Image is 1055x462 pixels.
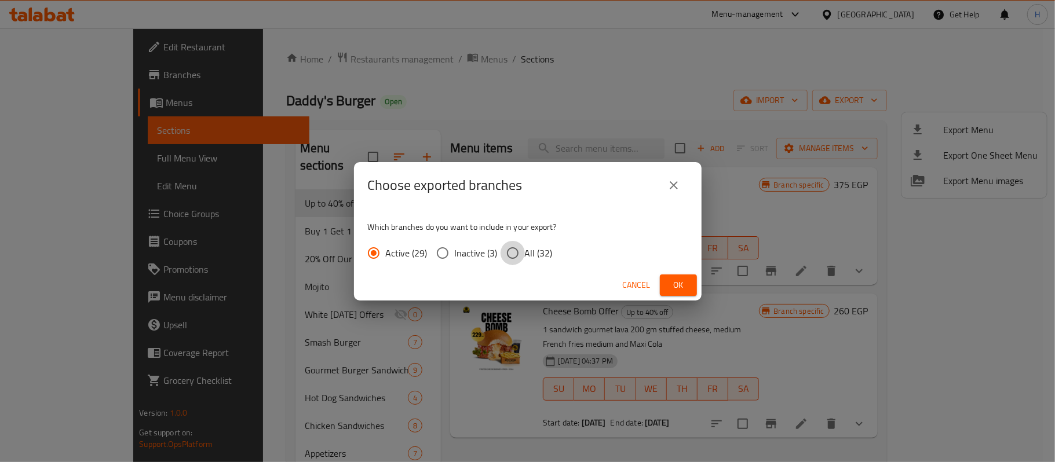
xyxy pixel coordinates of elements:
h2: Choose exported branches [368,176,523,195]
button: Ok [660,274,697,296]
span: Ok [669,278,688,292]
span: Active (29) [386,246,428,260]
span: All (32) [525,246,553,260]
p: Which branches do you want to include in your export? [368,221,688,233]
span: Inactive (3) [455,246,498,260]
span: Cancel [623,278,651,292]
button: Cancel [618,274,655,296]
button: close [660,171,688,199]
